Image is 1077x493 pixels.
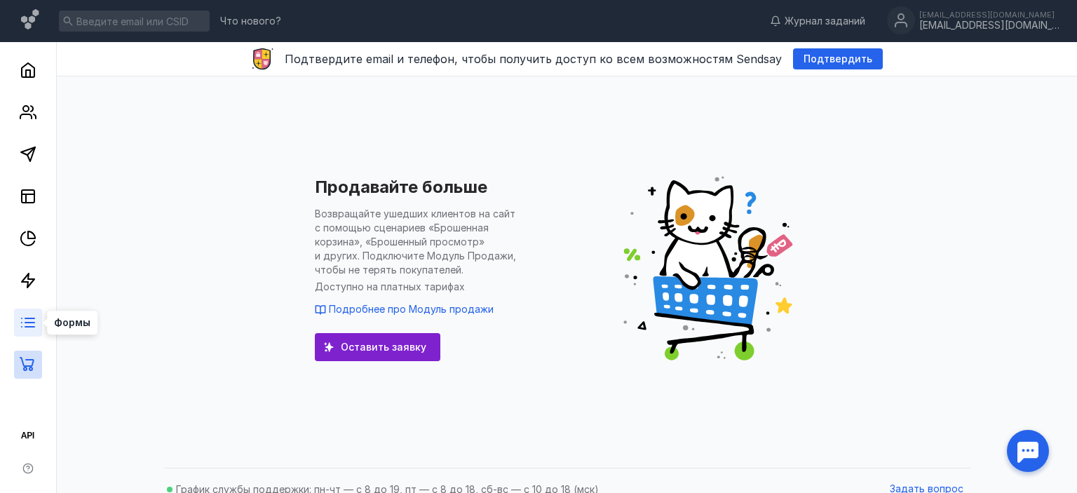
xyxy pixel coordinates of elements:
span: Доступно на платных тарифах [315,280,525,294]
span: Оставить заявку [341,342,426,353]
a: Журнал заданий [763,14,872,28]
h1: Продавайте больше [315,177,487,197]
span: Что нового? [220,16,281,26]
span: Подтвердите email и телефон, чтобы получить доступ ко всем возможностям Sendsay [285,52,782,66]
a: Что нового? [213,16,288,26]
span: Возвращайте ушедших клиентов на сайт с помощью сценариев «Брошенная корзина», «Брошенный просмотр... [315,207,525,277]
span: Подробнее про Модуль продажи [329,303,494,315]
input: Введите email или CSID [59,11,210,32]
a: Подробнее про Модуль продажи [315,303,494,315]
button: Оставить заявку [315,333,440,361]
span: Формы [54,318,90,327]
span: Журнал заданий [785,14,865,28]
div: [EMAIL_ADDRESS][DOMAIN_NAME] [919,20,1059,32]
button: Подтвердить [793,48,883,69]
span: Подтвердить [804,53,872,65]
div: [EMAIL_ADDRESS][DOMAIN_NAME] [919,11,1059,19]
